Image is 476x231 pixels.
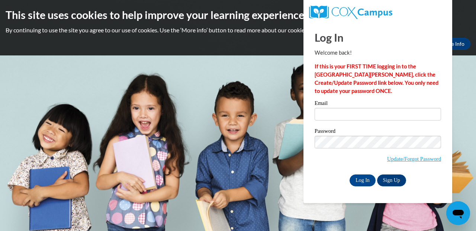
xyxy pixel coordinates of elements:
h1: Log In [315,30,441,45]
label: Password [315,128,441,136]
a: More Info [435,38,470,50]
label: Email [315,100,441,108]
a: Sign Up [377,174,406,186]
h2: This site uses cookies to help improve your learning experience. [6,7,470,22]
input: Log In [350,174,376,186]
strong: If this is your FIRST TIME logging in to the [GEOGRAPHIC_DATA][PERSON_NAME], click the Create/Upd... [315,63,438,94]
p: By continuing to use the site you agree to our use of cookies. Use the ‘More info’ button to read... [6,26,470,34]
iframe: Button to launch messaging window [446,201,470,225]
p: Welcome back! [315,49,441,57]
a: Update/Forgot Password [387,156,441,162]
img: COX Campus [309,6,392,19]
